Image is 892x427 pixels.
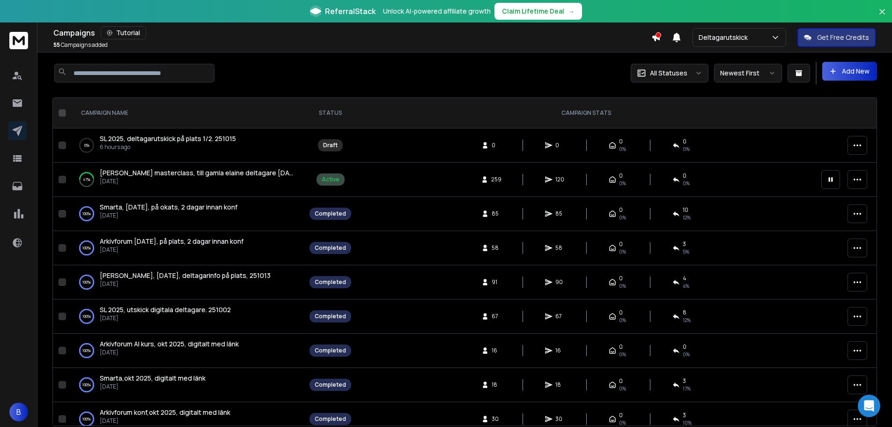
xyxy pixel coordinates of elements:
div: Completed [315,278,346,286]
span: 58 [492,244,501,252]
button: Close banner [876,6,888,28]
td: 100%Smarta, [DATE], på okats, 2 dagar innan konf[DATE] [70,197,304,231]
p: [DATE] [100,417,230,425]
button: Claim Lifetime Deal→ [494,3,582,20]
div: Completed [315,244,346,252]
span: 0 [683,172,686,180]
span: 0 [619,377,623,385]
span: 0 [619,343,623,351]
p: 100 % [82,277,91,287]
span: 10 % [683,419,692,427]
div: Open Intercom Messenger [858,395,880,417]
span: 55 [53,41,60,49]
span: 120 [555,176,565,183]
span: Arkivforum [DATE], på plats, 2 dagar innan konf [100,237,243,246]
span: 0 % [683,180,690,187]
p: [DATE] [100,246,243,254]
span: 12 % [683,214,691,221]
span: ReferralStack [325,6,376,17]
span: 5 % [683,248,689,255]
span: 0% [619,351,626,358]
span: 0 [683,343,686,351]
span: 0 [619,412,623,419]
span: 0% [683,145,690,153]
p: 47 % [83,175,90,184]
a: Arkivforum konf,okt 2025, digitalt med länk [100,408,230,417]
div: Completed [315,313,346,320]
td: 100%Smarta,okt 2025, digitalt med länk[DATE] [70,368,304,402]
a: Arkivforum [DATE], på plats, 2 dagar innan konf [100,237,243,246]
span: 0% [619,282,626,290]
span: 0 [619,309,623,316]
td: 47%[PERSON_NAME] masterclass, till gamla elaine deltagare [DATE], 251013[DATE] [70,163,304,197]
span: 30 [492,415,501,423]
div: Completed [315,210,346,217]
span: 0% [619,145,626,153]
a: Smarta, [DATE], på okats, 2 dagar innan konf [100,202,237,212]
span: 85 [492,210,501,217]
span: 90 [555,278,565,286]
p: 100 % [82,414,91,424]
span: 0 [492,142,501,149]
span: 17 % [683,385,691,392]
div: Completed [315,347,346,354]
p: [DATE] [100,280,271,288]
a: [PERSON_NAME] masterclass, till gamla elaine deltagare [DATE], 251013 [100,168,295,178]
button: Add New [822,62,877,81]
td: 0%SL 2025, deltagarutskick på plats 1/2. 2510156 hours ago [70,128,304,163]
p: 100 % [82,243,91,253]
span: 0 [619,275,623,282]
span: 85 [555,210,565,217]
button: Tutorial [101,26,146,39]
p: Get Free Credits [817,33,869,42]
span: 4 % [683,282,689,290]
div: Completed [315,381,346,389]
p: All Statuses [650,68,687,78]
div: Active [322,176,339,183]
td: 100%SL 2025, utskick digitala deltagare. 251002[DATE] [70,300,304,334]
p: Deltagarutskick [699,33,752,42]
a: SL 2025, deltagarutskick på plats 1/2. 251015 [100,134,236,143]
span: 16 [555,347,565,354]
span: 10 [683,206,688,214]
a: Smarta,okt 2025, digitalt med länk [100,374,206,383]
span: Smarta, [DATE], på okats, 2 dagar innan konf [100,202,237,211]
span: 0 [683,138,686,145]
span: 16 [492,347,501,354]
span: 0% [619,316,626,324]
span: 0% [619,248,626,255]
span: 67 [555,313,565,320]
p: 100 % [82,380,91,390]
button: B [9,403,28,421]
div: Campaigns [53,26,651,39]
span: 259 [491,176,501,183]
td: 100%Arkivforum AI kurs, okt 2025, digitalt med länk[DATE] [70,334,304,368]
span: 0% [619,214,626,221]
a: SL 2025, utskick digitala deltagare. 251002 [100,305,231,315]
p: [DATE] [100,178,295,185]
p: [DATE] [100,212,237,219]
p: Campaigns added [53,41,108,49]
p: 100 % [82,209,91,218]
span: 12 % [683,316,691,324]
span: 0 [619,172,623,180]
p: 100 % [82,312,91,321]
span: 3 [683,412,686,419]
span: 18 [492,381,501,389]
span: Smarta,okt 2025, digitalt med länk [100,374,206,382]
a: Arkivforum AI kurs, okt 2025, digitalt med länk [100,339,239,349]
div: Completed [315,415,346,423]
span: 0 [619,138,623,145]
td: 100%Arkivforum [DATE], på plats, 2 dagar innan konf[DATE] [70,231,304,265]
th: STATUS [304,98,357,128]
span: 3 [683,377,686,385]
span: 3 [683,240,686,248]
p: 100 % [82,346,91,355]
span: 0% [619,180,626,187]
a: [PERSON_NAME], [DATE], deltagarinfo på plats, 251013 [100,271,271,280]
